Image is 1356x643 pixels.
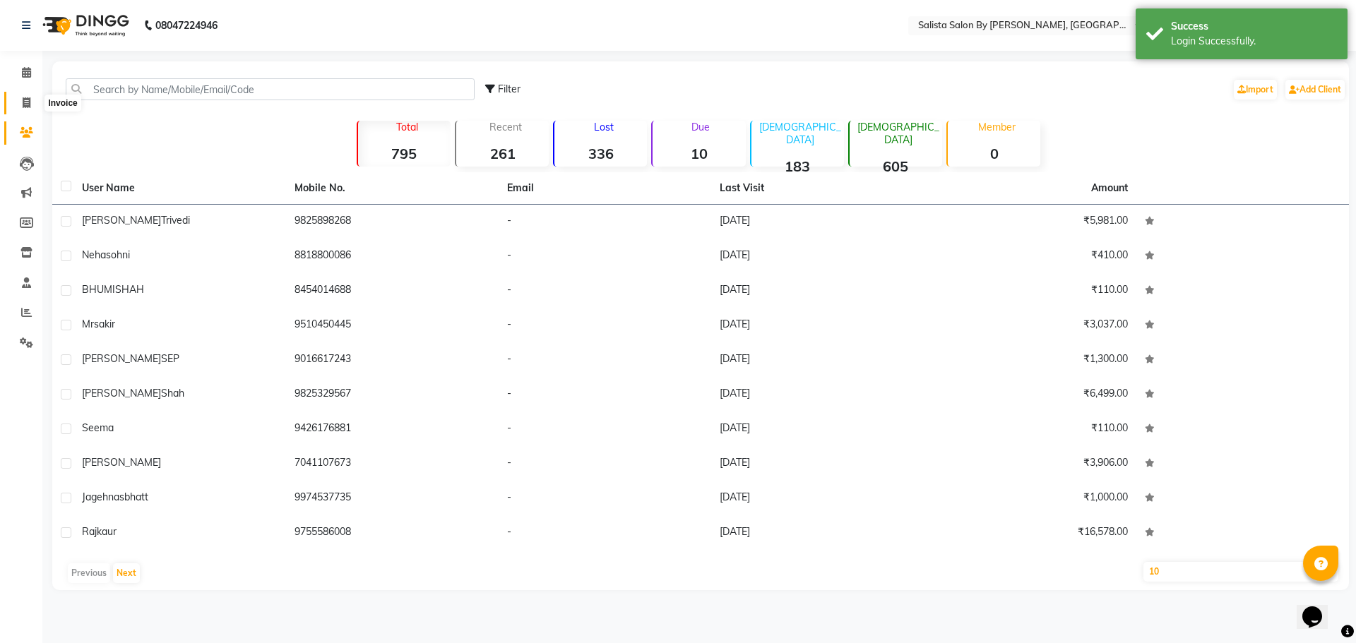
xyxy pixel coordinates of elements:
strong: 183 [751,157,844,175]
span: bhatt [124,491,148,503]
span: [PERSON_NAME] [82,387,161,399]
td: ₹3,906.00 [924,447,1136,481]
p: Due [655,121,745,133]
span: [PERSON_NAME] [82,352,161,365]
strong: 0 [948,145,1040,162]
th: Amount [1083,172,1136,204]
button: Next [113,563,140,583]
td: [DATE] [711,274,924,308]
td: [DATE] [711,308,924,343]
input: Search by Name/Mobile/Email/Code [66,78,475,100]
div: Login Successfully. [1171,34,1337,49]
td: [DATE] [711,343,924,378]
td: ₹110.00 [924,274,1136,308]
p: Lost [560,121,647,133]
td: 9426176881 [286,412,499,447]
td: - [499,239,711,274]
p: [DEMOGRAPHIC_DATA] [855,121,942,146]
img: logo [36,6,133,45]
a: Import [1234,80,1277,100]
p: Recent [462,121,549,133]
td: [DATE] [711,205,924,239]
span: SHAH [115,283,144,296]
span: kaur [97,525,117,538]
td: ₹110.00 [924,412,1136,447]
td: [DATE] [711,412,924,447]
td: [DATE] [711,481,924,516]
span: SEP [161,352,179,365]
td: ₹6,499.00 [924,378,1136,412]
td: - [499,274,711,308]
td: ₹1,000.00 [924,481,1136,516]
strong: 10 [653,145,745,162]
td: 9510450445 [286,308,499,343]
td: 9755586008 [286,516,499,551]
p: Member [953,121,1040,133]
strong: 336 [554,145,647,162]
td: - [499,412,711,447]
td: - [499,378,711,412]
td: - [499,481,711,516]
td: [DATE] [711,516,924,551]
span: sohni [106,248,130,261]
th: Mobile No. [286,172,499,205]
p: Total [364,121,451,133]
div: Success [1171,19,1337,34]
td: [DATE] [711,378,924,412]
th: Last Visit [711,172,924,205]
td: 8818800086 [286,239,499,274]
td: 7041107673 [286,447,499,481]
span: shah [161,387,184,399]
span: BHUMI [82,283,115,296]
b: 08047224946 [155,6,218,45]
td: 8454014688 [286,274,499,308]
span: [PERSON_NAME] [82,214,161,227]
th: User Name [73,172,286,205]
span: Filter [498,83,521,95]
p: [DEMOGRAPHIC_DATA] [757,121,844,146]
td: - [499,343,711,378]
td: - [499,205,711,239]
a: Add Client [1285,80,1345,100]
th: Email [499,172,711,205]
strong: 795 [358,145,451,162]
td: 9825898268 [286,205,499,239]
td: 9016617243 [286,343,499,378]
span: seema [82,421,114,434]
span: neha [82,248,106,261]
td: ₹5,981.00 [924,205,1136,239]
span: sakir [94,318,115,330]
strong: 261 [456,145,549,162]
td: ₹410.00 [924,239,1136,274]
td: ₹1,300.00 [924,343,1136,378]
span: jagehnas [82,491,124,503]
td: ₹16,578.00 [924,516,1136,551]
span: raj [82,525,97,538]
td: - [499,308,711,343]
td: - [499,516,711,551]
td: - [499,447,711,481]
span: [PERSON_NAME] [82,456,161,469]
td: 9974537735 [286,481,499,516]
span: trivedi [161,214,190,227]
td: [DATE] [711,447,924,481]
td: ₹3,037.00 [924,308,1136,343]
strong: 605 [850,157,942,175]
td: 9825329567 [286,378,499,412]
td: [DATE] [711,239,924,274]
div: Invoice [44,95,81,112]
span: mr [82,318,94,330]
iframe: chat widget [1297,587,1342,629]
